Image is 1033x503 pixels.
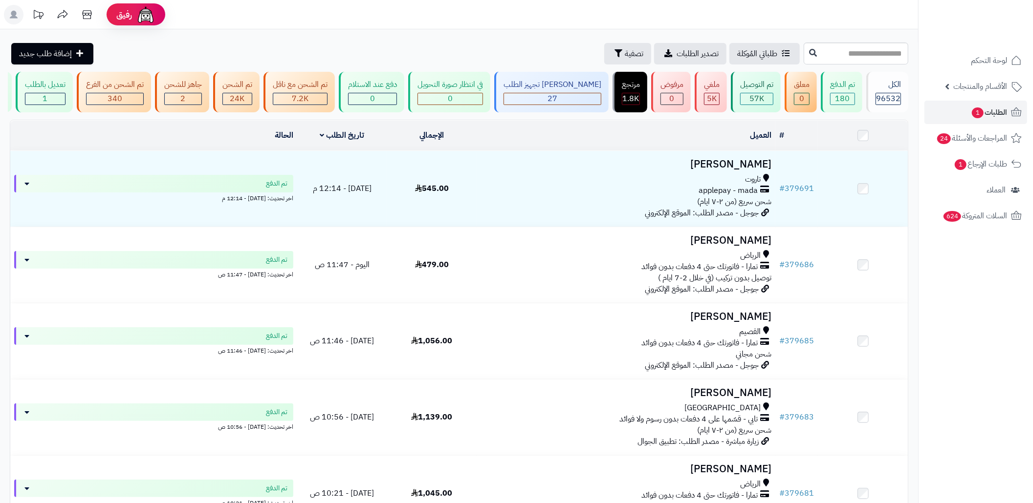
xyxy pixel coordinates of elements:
span: 5K [707,93,717,105]
span: شحن سريع (من ٢-٧ ايام) [697,424,771,436]
h3: [PERSON_NAME] [481,311,771,322]
a: [PERSON_NAME] تجهيز الطلب 27 [492,72,611,112]
span: الرياض [740,479,761,490]
span: 1 [43,93,48,105]
span: 545.00 [415,183,449,194]
span: 1,045.00 [411,487,452,499]
span: 0 [799,93,804,105]
span: 24K [230,93,245,105]
div: تم الدفع [830,79,855,90]
span: 0 [370,93,375,105]
div: مرفوض [660,79,683,90]
span: شحن مجاني [736,348,771,360]
div: جاهز للشحن [164,79,202,90]
span: # [779,335,785,347]
div: تم الشحن [222,79,252,90]
div: 340 [87,93,143,105]
span: 180 [835,93,850,105]
div: 57046 [741,93,773,105]
div: تم الشحن من الفرع [86,79,144,90]
span: طلبات الإرجاع [954,157,1007,171]
a: #379683 [779,411,814,423]
a: #379686 [779,259,814,271]
span: 0 [670,93,675,105]
span: تمارا - فاتورتك حتى 4 دفعات بدون فوائد [641,337,758,349]
a: العميل [750,129,771,141]
img: ai-face.png [136,5,155,24]
a: الطلبات1 [924,101,1027,124]
button: تصفية [604,43,651,64]
div: تعديل بالطلب [25,79,66,90]
span: [GEOGRAPHIC_DATA] [684,402,761,414]
a: تم الشحن من الفرع 340 [75,72,153,112]
span: 2 [181,93,186,105]
div: 0 [418,93,483,105]
a: مرتجع 1.8K [611,72,649,112]
span: جوجل - مصدر الطلب: الموقع الإلكتروني [645,359,759,371]
div: دفع عند الاستلام [348,79,397,90]
span: 27 [548,93,557,105]
a: تحديثات المنصة [26,5,50,27]
span: 479.00 [415,259,449,271]
span: 24 [937,133,951,144]
span: تمارا - فاتورتك حتى 4 دفعات بدون فوائد [641,261,758,272]
span: تصفية [625,48,643,60]
a: في انتظار صورة التحويل 0 [406,72,492,112]
span: تصدير الطلبات [677,48,719,60]
div: تم التوصيل [740,79,773,90]
span: رفيق [116,9,132,21]
a: # [779,129,784,141]
h3: [PERSON_NAME] [481,235,771,246]
span: تم الدفع [266,255,287,265]
a: إضافة طلب جديد [11,43,93,64]
a: #379691 [779,183,814,194]
span: 57K [749,93,764,105]
div: تم الشحن مع ناقل [273,79,328,90]
a: مرفوض 0 [649,72,693,112]
div: 1 [25,93,65,105]
span: لوحة التحكم [971,54,1007,67]
a: تعديل بالطلب 1 [14,72,75,112]
div: 0 [794,93,809,105]
div: في انتظار صورة التحويل [418,79,483,90]
div: [PERSON_NAME] تجهيز الطلب [504,79,601,90]
span: 96532 [876,93,901,105]
span: السلات المتروكة [943,209,1007,223]
div: اخر تحديث: [DATE] - 11:47 ص [14,269,293,279]
a: تم الشحن 24K [211,72,262,112]
a: الحالة [275,129,293,141]
div: معلق [794,79,810,90]
span: تم الدفع [266,483,287,493]
span: الرياض [740,250,761,261]
span: تم الدفع [266,331,287,341]
a: السلات المتروكة624 [924,204,1027,228]
div: اخر تحديث: [DATE] - 12:14 م [14,192,293,203]
span: 7.2K [292,93,308,105]
a: تم الشحن مع ناقل 7.2K [262,72,337,112]
div: مرتجع [622,79,640,90]
h3: [PERSON_NAME] [481,159,771,170]
a: المراجعات والأسئلة24 [924,126,1027,150]
span: 0 [448,93,453,105]
div: 7222 [273,93,327,105]
span: العملاء [987,183,1006,197]
div: 0 [349,93,396,105]
span: [DATE] - 12:14 م [313,183,372,194]
span: # [779,183,785,194]
span: المراجعات والأسئلة [936,131,1007,145]
span: الأقسام والمنتجات [953,80,1007,93]
span: تم الدفع [266,179,287,189]
a: تصدير الطلبات [654,43,726,64]
div: 27 [504,93,601,105]
span: # [779,411,785,423]
span: القصيم [739,326,761,337]
a: #379681 [779,487,814,499]
a: طلبات الإرجاع1 [924,152,1027,176]
span: [DATE] - 11:46 ص [310,335,374,347]
span: تابي - قسّمها على 4 دفعات بدون رسوم ولا فوائد [619,414,758,425]
span: جوجل - مصدر الطلب: الموقع الإلكتروني [645,207,759,219]
div: اخر تحديث: [DATE] - 11:46 ص [14,345,293,355]
span: اليوم - 11:47 ص [315,259,370,271]
a: #379685 [779,335,814,347]
span: تاروت [745,174,761,185]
